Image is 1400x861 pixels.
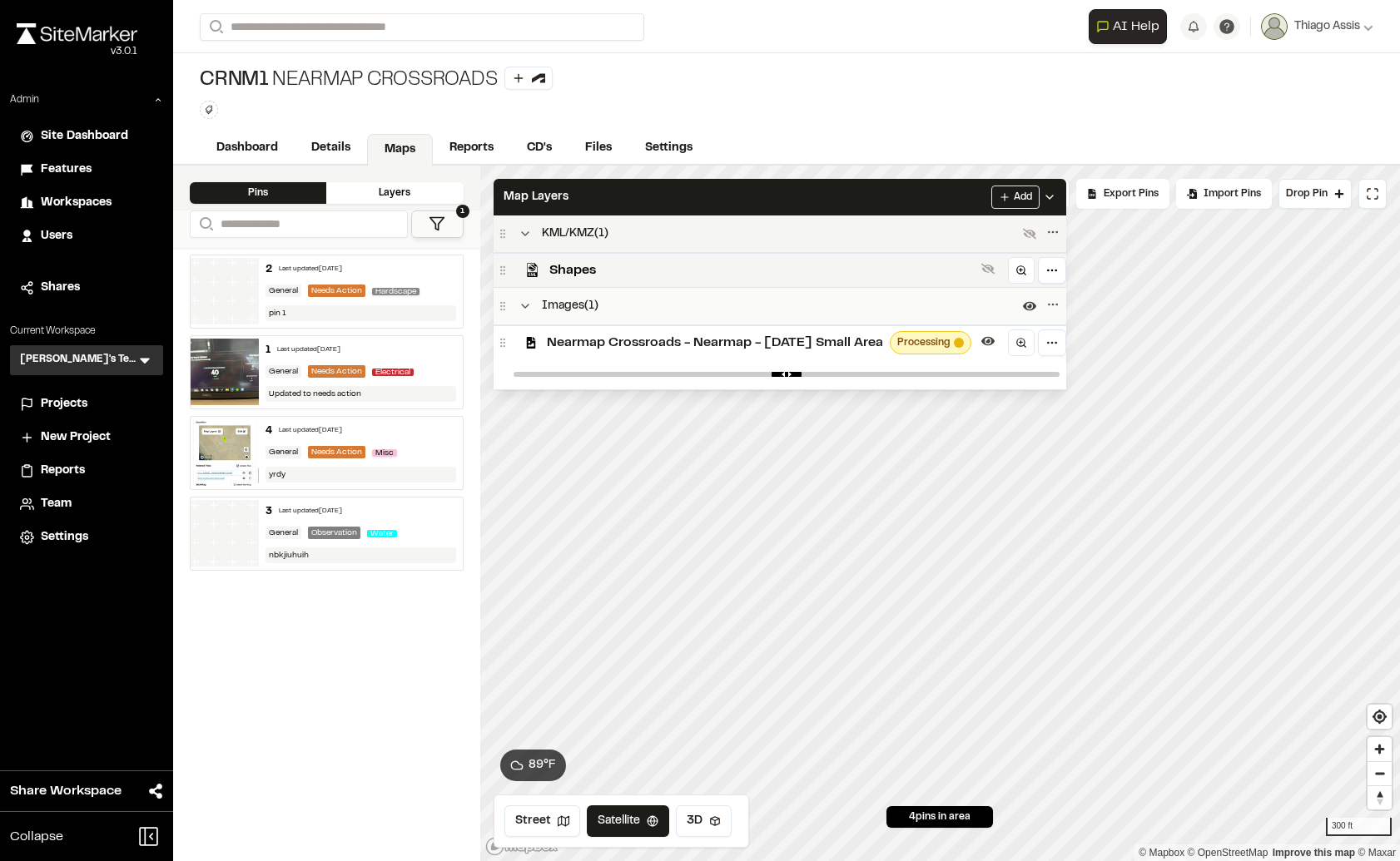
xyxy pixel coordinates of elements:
[20,227,153,245] a: Users
[568,132,628,164] a: Files
[279,426,342,436] div: Last updated [DATE]
[547,333,883,353] span: Nearmap Crossroads - Nearmap - [DATE] Small Area
[1358,847,1396,859] a: Maxar
[191,339,259,405] img: file
[20,279,153,297] a: Shares
[1204,186,1261,201] span: Import Pins
[1008,257,1035,284] a: Zoom to layer
[200,67,553,94] div: Nearmap Crossroads
[191,500,259,567] img: banner-white.png
[41,194,112,212] span: Workspaces
[266,504,272,519] div: 3
[200,101,218,119] button: Edit Tags
[20,161,153,179] a: Features
[277,345,340,355] div: Last updated [DATE]
[308,365,365,378] div: Needs Action
[41,227,72,245] span: Users
[367,134,433,166] a: Maps
[10,92,39,107] p: Admin
[485,837,559,856] a: Mapbox logo
[41,127,128,146] span: Site Dashboard
[890,331,971,354] div: Map layer tileset processing
[1368,737,1392,761] button: Zoom in
[978,259,998,279] button: Show layer
[266,365,301,378] div: General
[20,462,153,480] a: Reports
[1188,847,1268,859] a: OpenStreetMap
[41,462,85,480] span: Reports
[1368,705,1392,729] button: Find my location
[41,279,80,297] span: Shares
[372,369,414,376] span: Electrical
[191,419,259,486] img: file
[266,527,301,539] div: General
[1368,762,1392,785] span: Zoom out
[20,352,137,369] h3: [PERSON_NAME]'s Test
[510,132,568,164] a: CD's
[20,395,153,413] a: Projects
[991,186,1040,209] button: Add
[20,194,153,212] a: Workspaces
[10,827,63,847] span: Collapse
[676,805,732,837] button: 3D
[266,262,272,277] div: 2
[372,288,420,295] span: Hardscape
[542,225,608,243] span: KML/KMZ ( 1 )
[20,127,153,146] a: Site Dashboard
[1113,17,1159,37] span: AI Help
[308,527,360,539] div: Observation
[191,258,259,324] img: banner-white.png
[1176,179,1272,209] div: Import Pins into your project
[1261,13,1373,40] button: Thiago Assis
[372,449,397,457] span: Misc
[41,528,88,547] span: Settings
[1089,9,1174,44] div: Open AI Assistant
[897,335,951,350] span: Processing
[549,260,975,280] span: Shapes
[266,305,456,321] div: pin 1
[41,495,72,513] span: Team
[1008,329,1035,356] a: Zoom to layer
[266,547,456,563] div: nbkjiuhuih
[41,395,87,413] span: Projects
[1014,190,1032,205] span: Add
[529,756,556,774] span: 89 ° F
[279,507,342,517] div: Last updated [DATE]
[587,805,669,837] button: Satellite
[978,331,998,351] button: Hide layer
[1294,17,1360,36] span: Thiago Assis
[1278,179,1352,209] button: Drop Pin
[295,132,367,164] a: Details
[20,495,153,513] a: Team
[266,285,301,297] div: General
[1286,186,1328,201] span: Drop Pin
[190,182,326,204] div: Pins
[308,446,365,458] div: Needs Action
[17,44,137,59] div: Oh geez...please don't...
[1139,847,1184,859] a: Mapbox
[20,428,153,447] a: New Project
[500,750,566,781] button: 89°F
[308,285,365,297] div: Needs Action
[1326,818,1392,836] div: 300 ft
[326,182,463,204] div: Layers
[10,781,122,801] span: Share Workspace
[279,265,342,275] div: Last updated [DATE]
[954,338,964,348] span: Map layer tileset processing
[1273,847,1355,859] a: Map feedback
[41,428,111,447] span: New Project
[1089,9,1167,44] button: Open AI Assistant
[10,324,163,339] p: Current Workspace
[266,343,271,358] div: 1
[456,205,469,218] span: 1
[504,805,580,837] button: Street
[20,528,153,547] a: Settings
[266,386,456,402] div: Updated to needs action
[1368,785,1392,809] button: Reset bearing to north
[190,210,220,238] button: Search
[1368,761,1392,785] button: Zoom out
[200,13,230,41] button: Search
[525,263,539,277] img: kml_black_icon64.png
